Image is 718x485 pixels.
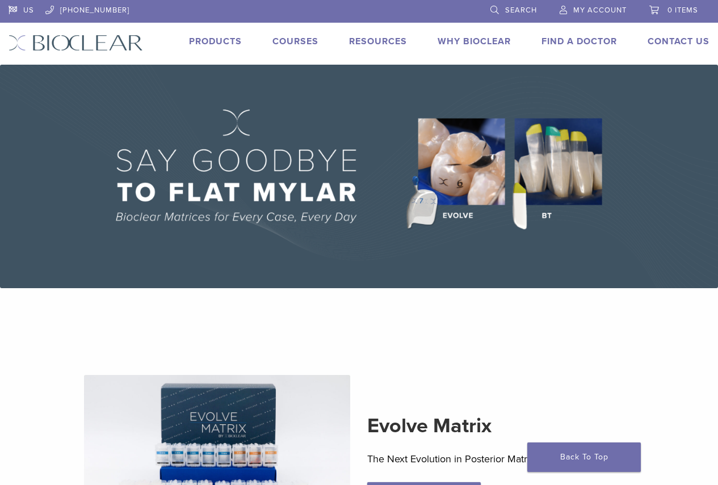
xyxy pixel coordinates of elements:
img: Bioclear [9,35,143,51]
span: 0 items [667,6,698,15]
a: Products [189,36,242,47]
span: Search [505,6,537,15]
a: Back To Top [527,442,641,472]
a: Resources [349,36,407,47]
a: Contact Us [648,36,709,47]
a: Courses [272,36,318,47]
a: Find A Doctor [541,36,617,47]
h2: Evolve Matrix [367,412,634,440]
p: The Next Evolution in Posterior Matrices [367,450,634,467]
a: Why Bioclear [438,36,511,47]
span: My Account [573,6,627,15]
